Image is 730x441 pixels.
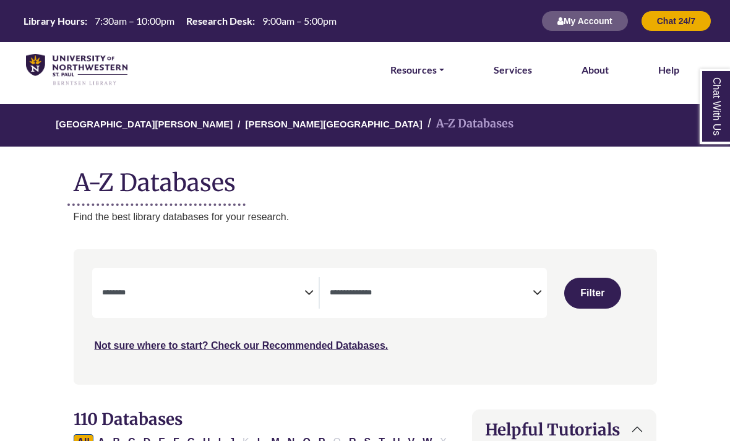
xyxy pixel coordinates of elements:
[95,15,174,27] span: 7:30am – 10:00pm
[26,54,127,86] img: library_home
[74,159,657,197] h1: A-Z Databases
[74,409,182,429] span: 110 Databases
[262,15,337,27] span: 9:00am – 5:00pm
[658,62,679,78] a: Help
[74,104,657,147] nav: breadcrumb
[541,15,629,26] a: My Account
[74,209,657,225] p: Find the best library databases for your research.
[564,278,621,309] button: Submit for Search Results
[641,15,711,26] a: Chat 24/7
[181,14,255,27] th: Research Desk:
[19,14,341,26] table: Hours Today
[330,289,533,299] textarea: Search
[95,340,389,351] a: Not sure where to start? Check our Recommended Databases.
[19,14,88,27] th: Library Hours:
[423,115,513,133] li: A-Z Databases
[102,289,305,299] textarea: Search
[582,62,609,78] a: About
[19,14,341,28] a: Hours Today
[390,62,444,78] a: Resources
[56,117,233,129] a: [GEOGRAPHIC_DATA][PERSON_NAME]
[246,117,423,129] a: [PERSON_NAME][GEOGRAPHIC_DATA]
[641,11,711,32] button: Chat 24/7
[541,11,629,32] button: My Account
[494,62,532,78] a: Services
[74,249,657,384] nav: Search filters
